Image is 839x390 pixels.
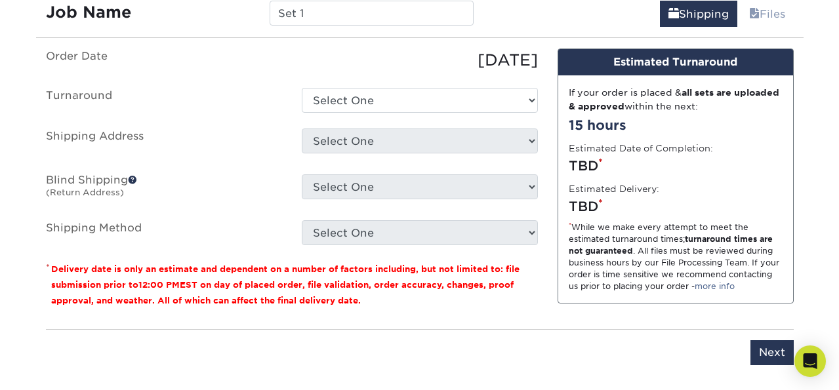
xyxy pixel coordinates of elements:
[660,1,737,27] a: Shipping
[569,115,783,135] div: 15 hours
[569,86,783,113] div: If your order is placed & within the next:
[569,197,783,216] div: TBD
[749,8,760,20] span: files
[46,3,131,22] strong: Job Name
[569,142,713,155] label: Estimated Date of Completion:
[36,49,292,72] label: Order Date
[138,280,180,290] span: 12:00 PM
[292,49,548,72] div: [DATE]
[794,345,826,377] div: Open Intercom Messenger
[750,340,794,365] input: Next
[668,8,679,20] span: shipping
[270,1,474,26] input: Enter a job name
[569,182,659,195] label: Estimated Delivery:
[36,128,292,159] label: Shipping Address
[569,87,779,111] strong: all sets are uploaded & approved
[36,174,292,205] label: Blind Shipping
[36,88,292,113] label: Turnaround
[558,49,793,75] div: Estimated Turnaround
[569,222,783,292] div: While we make every attempt to meet the estimated turnaround times; . All files must be reviewed ...
[569,156,783,176] div: TBD
[695,281,735,291] a: more info
[741,1,794,27] a: Files
[51,264,520,305] small: Delivery date is only an estimate and dependent on a number of factors including, but not limited...
[36,220,292,245] label: Shipping Method
[46,187,124,197] small: (Return Address)
[3,350,112,385] iframe: Google Customer Reviews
